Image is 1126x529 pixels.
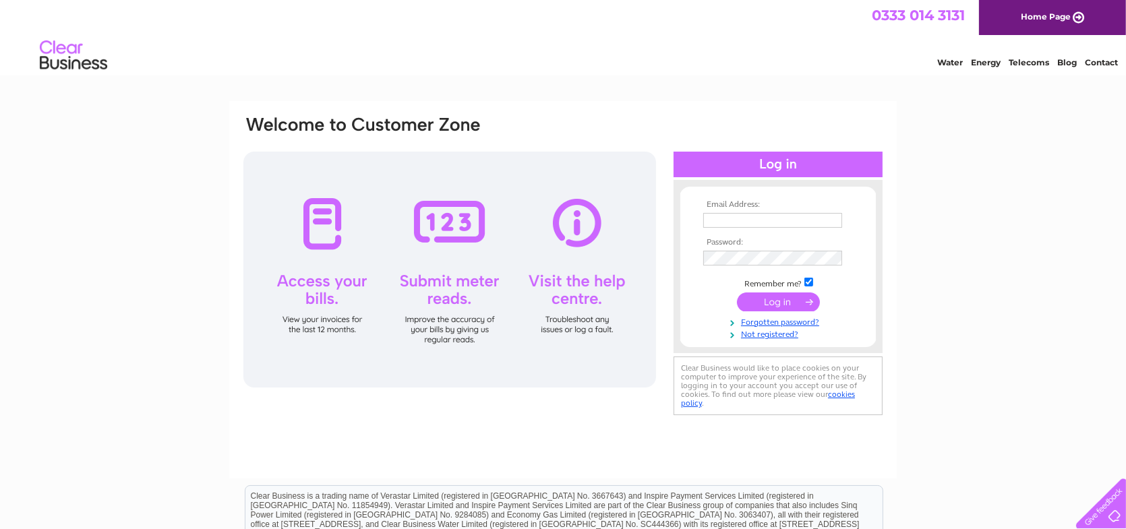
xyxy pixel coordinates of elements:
[703,315,856,328] a: Forgotten password?
[1085,57,1118,67] a: Contact
[681,390,855,408] a: cookies policy
[971,57,1001,67] a: Energy
[245,7,883,65] div: Clear Business is a trading name of Verastar Limited (registered in [GEOGRAPHIC_DATA] No. 3667643...
[1009,57,1049,67] a: Telecoms
[703,327,856,340] a: Not registered?
[700,238,856,247] th: Password:
[39,35,108,76] img: logo.png
[700,276,856,289] td: Remember me?
[674,356,883,415] div: Clear Business would like to place cookies on your computer to improve your experience of the sit...
[700,200,856,210] th: Email Address:
[937,57,963,67] a: Water
[1057,57,1077,67] a: Blog
[737,292,820,311] input: Submit
[872,7,965,24] a: 0333 014 3131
